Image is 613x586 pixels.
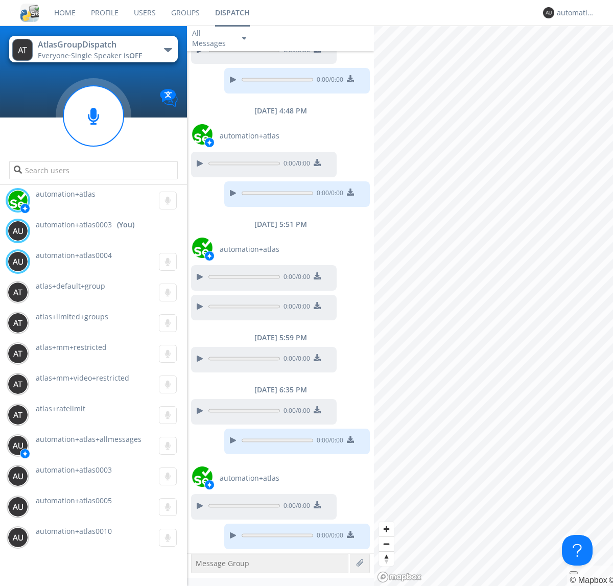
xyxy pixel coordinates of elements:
[8,282,28,302] img: 373638.png
[314,159,321,166] img: download media button
[313,436,343,447] span: 0:00 / 0:00
[543,7,554,18] img: 373638.png
[129,51,142,60] span: OFF
[8,251,28,272] img: 373638.png
[562,535,593,566] iframe: Toggle Customer Support
[38,39,153,51] div: AtlasGroupDispatch
[242,37,246,40] img: caret-down-sm.svg
[36,496,112,505] span: automation+atlas0005
[187,106,374,116] div: [DATE] 4:48 PM
[280,302,310,313] span: 0:00 / 0:00
[8,527,28,548] img: 373638.png
[36,312,108,321] span: atlas+limited+groups
[347,531,354,538] img: download media button
[314,272,321,279] img: download media button
[160,89,178,107] img: Translation enabled
[8,313,28,333] img: 373638.png
[8,374,28,394] img: 373638.png
[8,497,28,517] img: 373638.png
[36,189,96,199] span: automation+atlas
[8,405,28,425] img: 373638.png
[379,552,394,566] span: Reset bearing to north
[313,531,343,542] span: 0:00 / 0:00
[36,281,105,291] span: atlas+default+group
[8,343,28,364] img: 373638.png
[71,51,142,60] span: Single Speaker is
[36,342,107,352] span: atlas+mm+restricted
[313,75,343,86] span: 0:00 / 0:00
[314,302,321,309] img: download media button
[280,159,310,170] span: 0:00 / 0:00
[377,571,422,583] a: Mapbox logo
[9,36,177,62] button: AtlasGroupDispatchEveryone·Single Speaker isOFF
[8,435,28,456] img: 373638.png
[570,571,578,574] button: Toggle attribution
[347,189,354,196] img: download media button
[8,221,28,241] img: 373638.png
[314,354,321,361] img: download media button
[220,473,279,483] span: automation+atlas
[20,4,39,22] img: cddb5a64eb264b2086981ab96f4c1ba7
[192,466,213,487] img: d2d01cd9b4174d08988066c6d424eccd
[192,28,233,49] div: All Messages
[187,333,374,343] div: [DATE] 5:59 PM
[36,250,112,260] span: automation+atlas0004
[192,124,213,145] img: d2d01cd9b4174d08988066c6d424eccd
[379,551,394,566] button: Reset bearing to north
[36,404,85,413] span: atlas+ratelimit
[36,434,142,444] span: automation+atlas+allmessages
[36,373,129,383] span: atlas+mm+video+restricted
[347,436,354,443] img: download media button
[12,39,33,61] img: 373638.png
[38,51,153,61] div: Everyone ·
[187,385,374,395] div: [DATE] 6:35 PM
[192,238,213,258] img: d2d01cd9b4174d08988066c6d424eccd
[280,45,310,57] span: 0:00 / 0:00
[280,272,310,284] span: 0:00 / 0:00
[36,526,112,536] span: automation+atlas0010
[314,501,321,508] img: download media button
[379,536,394,551] button: Zoom out
[313,189,343,200] span: 0:00 / 0:00
[347,75,354,82] img: download media button
[314,406,321,413] img: download media button
[557,8,595,18] div: automation+atlas0003
[220,244,279,254] span: automation+atlas
[187,219,374,229] div: [DATE] 5:51 PM
[280,354,310,365] span: 0:00 / 0:00
[36,220,112,230] span: automation+atlas0003
[570,576,607,584] a: Mapbox
[36,465,112,475] span: automation+atlas0003
[280,406,310,417] span: 0:00 / 0:00
[8,190,28,210] img: d2d01cd9b4174d08988066c6d424eccd
[280,501,310,512] span: 0:00 / 0:00
[379,537,394,551] span: Zoom out
[8,466,28,486] img: 373638.png
[220,131,279,141] span: automation+atlas
[9,161,177,179] input: Search users
[117,220,134,230] div: (You)
[379,522,394,536] button: Zoom in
